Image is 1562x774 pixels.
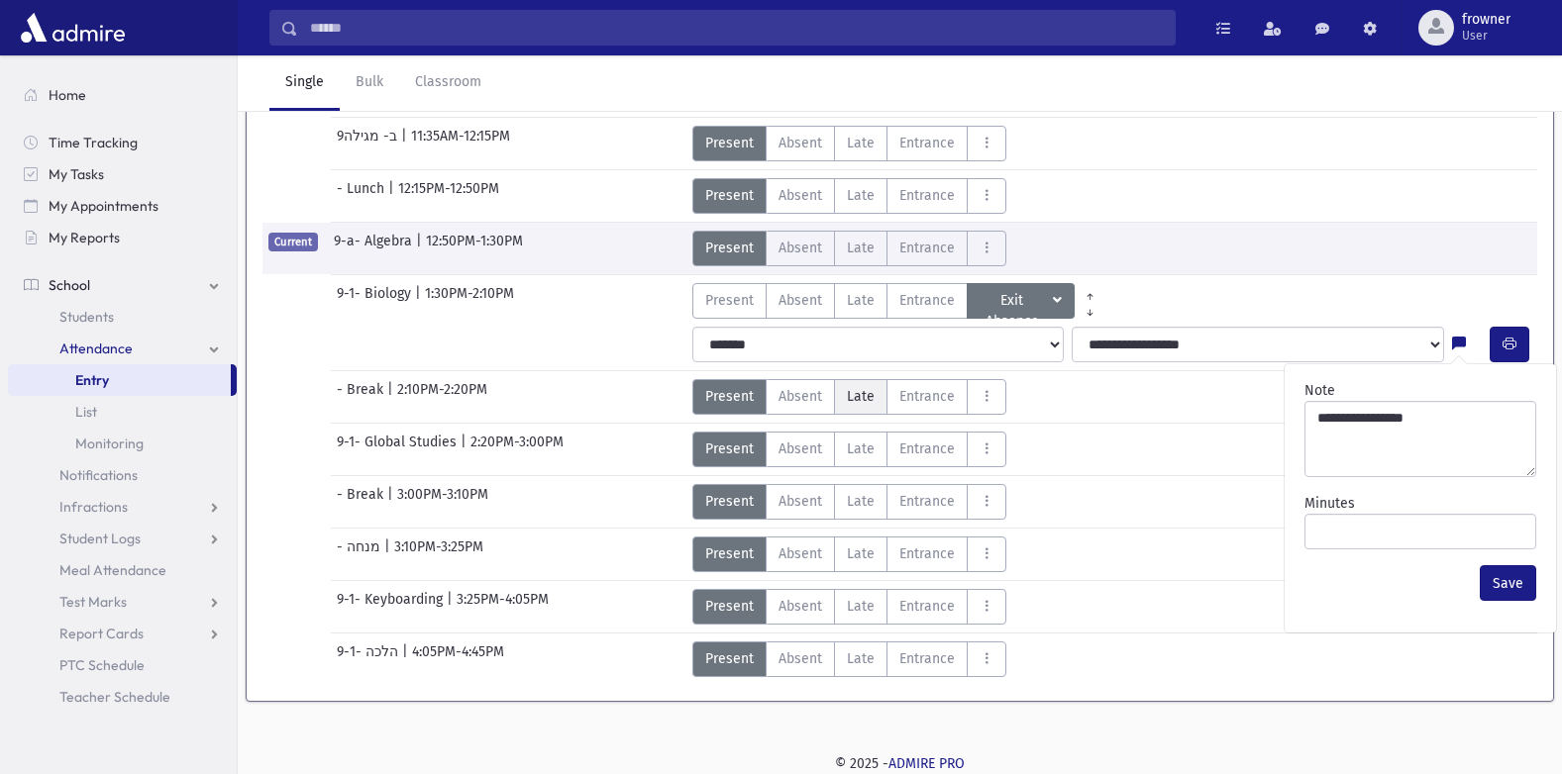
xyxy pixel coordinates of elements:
[49,86,86,104] span: Home
[269,753,1530,774] div: © 2025 -
[705,238,754,258] span: Present
[847,491,875,512] span: Late
[847,133,875,153] span: Late
[705,386,754,407] span: Present
[705,596,754,617] span: Present
[8,158,237,190] a: My Tasks
[411,126,510,161] span: 11:35AM-12:15PM
[692,641,1006,677] div: AttTypes
[847,648,875,669] span: Late
[8,396,237,428] a: List
[337,432,461,467] span: 9-1- Global Studies
[8,79,237,111] a: Home
[1462,28,1510,44] span: User
[847,543,875,564] span: Late
[705,290,754,311] span: Present
[461,432,470,467] span: |
[8,127,237,158] a: Time Tracking
[269,55,340,111] a: Single
[75,435,144,452] span: Monitoring
[59,688,170,706] span: Teacher Schedule
[692,178,1006,214] div: AttTypes
[337,178,388,214] span: - Lunch
[1480,565,1536,601] button: Save
[334,231,416,266] span: 9-a- Algebra
[899,543,955,564] span: Entrance
[75,371,109,389] span: Entry
[899,648,955,669] span: Entrance
[397,484,488,520] span: 3:00PM-3:10PM
[705,185,754,206] span: Present
[49,197,158,215] span: My Appointments
[337,484,387,520] span: - Break
[337,126,401,161] span: 9ב- מגילה
[1462,12,1510,28] span: frowner
[415,283,425,319] span: |
[425,283,514,319] span: 1:30PM-2:10PM
[8,269,237,301] a: School
[337,536,384,572] span: - מנחה
[59,308,114,326] span: Students
[399,55,497,111] a: Classroom
[384,536,394,572] span: |
[340,55,399,111] a: Bulk
[387,484,397,520] span: |
[401,126,411,161] span: |
[705,543,754,564] span: Present
[692,536,1006,572] div: AttTypes
[1304,493,1355,514] label: Minutes
[692,283,1106,319] div: AttTypes
[8,459,237,491] a: Notifications
[59,339,133,357] span: Attendance
[337,379,387,415] span: - Break
[967,283,1076,319] button: Exit Absence
[899,290,955,311] span: Entrance
[59,561,166,579] span: Meal Attendance
[8,428,237,459] a: Monitoring
[899,238,955,258] span: Entrance
[847,238,875,258] span: Late
[705,491,754,512] span: Present
[705,133,754,153] span: Present
[779,238,822,258] span: Absent
[16,8,130,48] img: AdmirePro
[1304,380,1335,401] label: Note
[402,641,412,677] span: |
[268,233,318,251] span: Current
[779,386,822,407] span: Absent
[779,133,822,153] span: Absent
[847,438,875,459] span: Late
[59,625,144,642] span: Report Cards
[779,543,822,564] span: Absent
[8,523,237,554] a: Student Logs
[388,178,398,214] span: |
[847,185,875,206] span: Late
[692,379,1006,415] div: AttTypes
[980,290,1050,312] span: Exit Absence
[59,530,141,547] span: Student Logs
[705,438,754,459] span: Present
[899,185,955,206] span: Entrance
[899,438,955,459] span: Entrance
[394,536,483,572] span: 3:10PM-3:25PM
[899,596,955,617] span: Entrance
[779,438,822,459] span: Absent
[847,290,875,311] span: Late
[8,681,237,713] a: Teacher Schedule
[779,596,822,617] span: Absent
[59,656,145,674] span: PTC Schedule
[337,589,447,625] span: 9-1- Keyboarding
[779,290,822,311] span: Absent
[692,126,1006,161] div: AttTypes
[398,178,499,214] span: 12:15PM-12:50PM
[8,554,237,586] a: Meal Attendance
[457,589,549,625] span: 3:25PM-4:05PM
[779,185,822,206] span: Absent
[8,618,237,649] a: Report Cards
[705,648,754,669] span: Present
[899,491,955,512] span: Entrance
[8,301,237,333] a: Students
[899,386,955,407] span: Entrance
[387,379,397,415] span: |
[75,403,97,421] span: List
